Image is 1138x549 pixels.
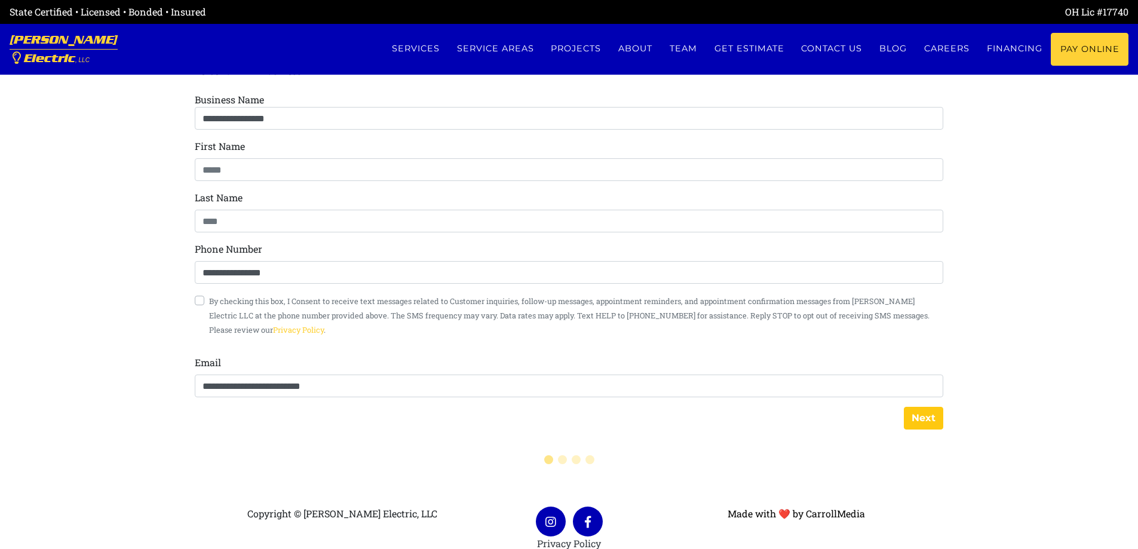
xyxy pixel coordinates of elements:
[195,242,262,256] label: Phone Number
[195,355,221,370] label: Email
[871,33,916,65] a: Blog
[195,191,243,205] label: Last Name
[610,33,661,65] a: About
[706,33,793,65] a: Get estimate
[728,507,865,520] a: Made with ❤ by CarrollMedia
[75,57,90,63] span: , LLC
[1051,33,1128,66] a: Pay Online
[273,325,324,335] a: Privacy Policy
[904,407,943,430] button: Next
[247,507,437,520] span: Copyright © [PERSON_NAME] Electric, LLC
[978,33,1051,65] a: Financing
[10,24,118,75] a: [PERSON_NAME] Electric, LLC
[10,5,569,19] div: State Certified • Licensed • Bonded • Insured
[448,33,542,65] a: Service Areas
[569,5,1129,19] div: OH Lic #17740
[661,33,706,65] a: Team
[195,93,264,106] label: Business Name
[542,33,610,65] a: Projects
[793,33,871,65] a: Contact us
[383,33,448,65] a: Services
[916,33,979,65] a: Careers
[209,296,930,335] small: By checking this box, I Consent to receive text messages related to Customer inquiries, follow-up...
[195,139,245,154] label: First Name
